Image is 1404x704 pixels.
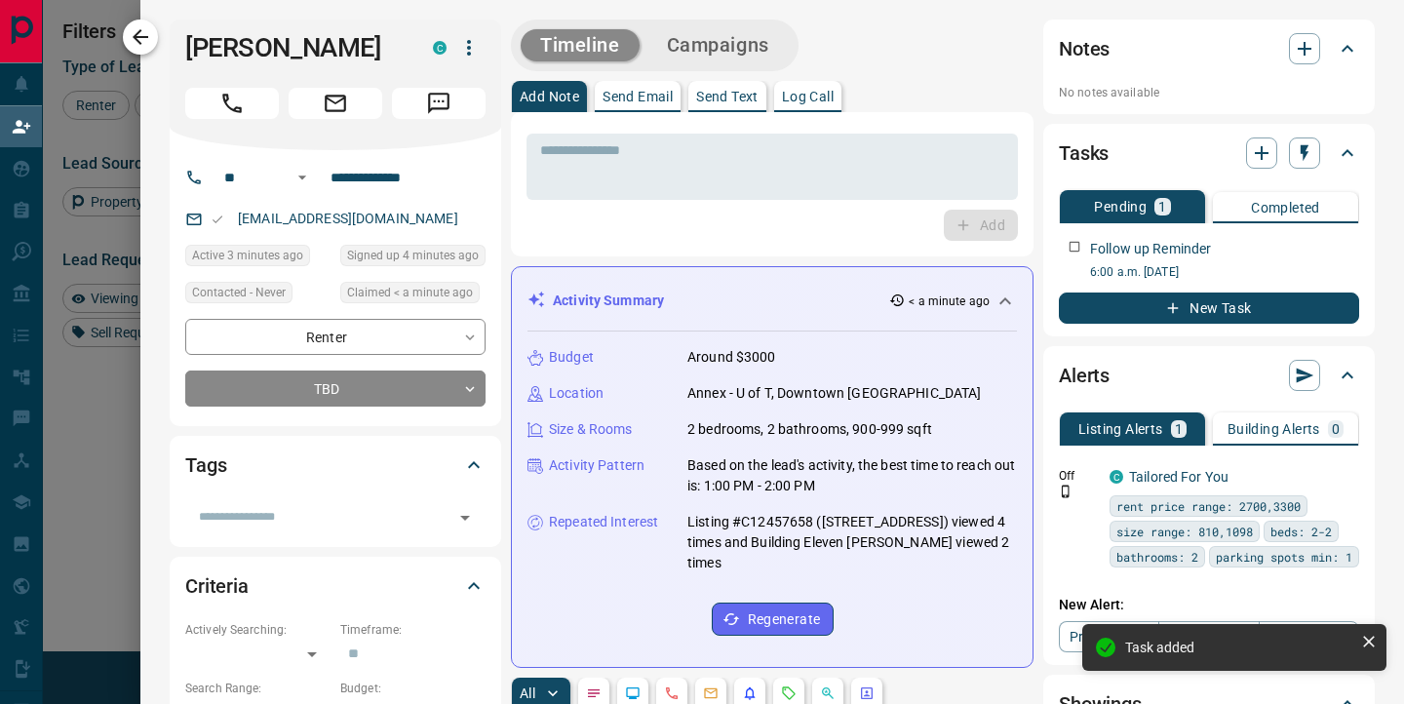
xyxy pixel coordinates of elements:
[1158,200,1166,214] p: 1
[192,283,286,302] span: Contacted - Never
[1059,621,1159,652] a: Property
[185,245,331,272] div: Wed Oct 15 2025
[687,383,982,404] p: Annex - U of T, Downtown [GEOGRAPHIC_DATA]
[340,621,486,639] p: Timeframe:
[687,419,932,440] p: 2 bedrooms, 2 bathrooms, 900-999 sqft
[185,319,486,355] div: Renter
[185,570,249,602] h2: Criteria
[1110,470,1123,484] div: condos.ca
[211,213,224,226] svg: Email Valid
[1090,263,1359,281] p: 6:00 a.m. [DATE]
[1090,239,1211,259] p: Follow up Reminder
[1125,640,1353,655] div: Task added
[347,283,473,302] span: Claimed < a minute ago
[392,88,486,119] span: Message
[185,680,331,697] p: Search Range:
[433,41,447,55] div: condos.ca
[451,504,479,531] button: Open
[185,88,279,119] span: Call
[553,291,664,311] p: Activity Summary
[781,685,797,701] svg: Requests
[1059,84,1359,101] p: No notes available
[185,371,486,407] div: TBD
[1270,522,1332,541] span: beds: 2-2
[1094,200,1147,214] p: Pending
[1059,130,1359,176] div: Tasks
[1175,422,1183,436] p: 1
[1116,496,1301,516] span: rent price range: 2700,3300
[549,419,633,440] p: Size & Rooms
[520,90,579,103] p: Add Note
[1059,33,1110,64] h2: Notes
[603,90,673,103] p: Send Email
[1251,201,1320,215] p: Completed
[586,685,602,701] svg: Notes
[347,246,479,265] span: Signed up 4 minutes ago
[1059,25,1359,72] div: Notes
[289,88,382,119] span: Email
[549,455,644,476] p: Activity Pattern
[1332,422,1340,436] p: 0
[185,450,226,481] h2: Tags
[859,685,875,701] svg: Agent Actions
[185,32,404,63] h1: [PERSON_NAME]
[1129,469,1228,485] a: Tailored For You
[238,211,458,226] a: [EMAIL_ADDRESS][DOMAIN_NAME]
[687,512,1017,573] p: Listing #C12457658 ([STREET_ADDRESS]) viewed 4 times and Building Eleven [PERSON_NAME] viewed 2 t...
[909,293,990,310] p: < a minute ago
[520,686,535,700] p: All
[742,685,758,701] svg: Listing Alerts
[1216,547,1352,567] span: parking spots min: 1
[1059,485,1072,498] svg: Push Notification Only
[687,455,1017,496] p: Based on the lead's activity, the best time to reach out is: 1:00 PM - 2:00 PM
[340,245,486,272] div: Wed Oct 15 2025
[1059,352,1359,399] div: Alerts
[687,347,776,368] p: Around $3000
[549,383,604,404] p: Location
[1078,422,1163,436] p: Listing Alerts
[185,621,331,639] p: Actively Searching:
[549,347,594,368] p: Budget
[549,512,658,532] p: Repeated Interest
[1116,522,1253,541] span: size range: 810,1098
[1116,547,1198,567] span: bathrooms: 2
[521,29,640,61] button: Timeline
[625,685,641,701] svg: Lead Browsing Activity
[291,166,314,189] button: Open
[527,283,1017,319] div: Activity Summary< a minute ago
[696,90,759,103] p: Send Text
[185,442,486,489] div: Tags
[820,685,836,701] svg: Opportunities
[1059,595,1359,615] p: New Alert:
[1059,467,1098,485] p: Off
[782,90,834,103] p: Log Call
[192,246,303,265] span: Active 3 minutes ago
[1059,293,1359,324] button: New Task
[340,680,486,697] p: Budget:
[340,282,486,309] div: Wed Oct 15 2025
[664,685,680,701] svg: Calls
[712,603,834,636] button: Regenerate
[703,685,719,701] svg: Emails
[1059,360,1110,391] h2: Alerts
[185,563,486,609] div: Criteria
[1228,422,1320,436] p: Building Alerts
[647,29,789,61] button: Campaigns
[1059,137,1109,169] h2: Tasks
